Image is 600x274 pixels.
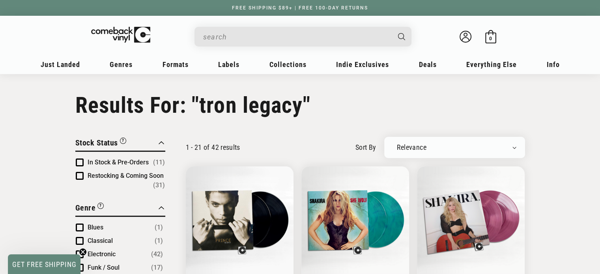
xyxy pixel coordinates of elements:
[88,264,120,271] span: Funk / Soul
[203,29,390,45] input: search
[41,60,80,69] span: Just Landed
[155,223,163,232] span: Number of products: (1)
[194,27,411,47] div: Search
[88,237,113,244] span: Classical
[88,250,116,258] span: Electronic
[155,236,163,246] span: Number of products: (1)
[355,142,376,153] label: sort by
[151,250,163,259] span: Number of products: (42)
[391,27,412,47] button: Search
[75,203,96,212] span: Genre
[8,254,80,274] div: GET FREE SHIPPINGClose teaser
[489,35,492,41] span: 0
[79,248,87,256] button: Close teaser
[269,60,307,69] span: Collections
[75,137,126,151] button: Filter by Stock Status
[88,158,149,166] span: In Stock & Pre-Orders
[88,224,103,231] span: Blues
[153,181,165,190] span: Number of products: (31)
[547,60,560,69] span: Info
[75,92,525,118] h1: Results For: "tron legacy"
[75,138,118,147] span: Stock Status
[88,172,164,179] span: Restocking & Coming Soon
[12,260,77,268] span: GET FREE SHIPPING
[153,158,165,167] span: Number of products: (11)
[419,60,437,69] span: Deals
[186,143,240,151] p: 1 - 21 of 42 results
[218,60,239,69] span: Labels
[163,60,189,69] span: Formats
[466,60,517,69] span: Everything Else
[224,5,376,11] a: FREE SHIPPING $89+ | FREE 100-DAY RETURNS
[110,60,133,69] span: Genres
[336,60,389,69] span: Indie Exclusives
[151,263,163,272] span: Number of products: (17)
[75,202,104,216] button: Filter by Genre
